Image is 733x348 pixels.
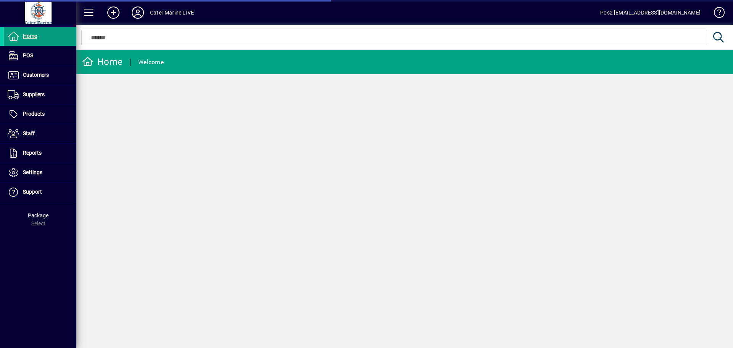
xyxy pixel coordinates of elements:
[708,2,723,26] a: Knowledge Base
[23,72,49,78] span: Customers
[138,56,164,68] div: Welcome
[23,111,45,117] span: Products
[4,85,76,104] a: Suppliers
[4,163,76,182] a: Settings
[4,183,76,202] a: Support
[23,189,42,195] span: Support
[23,52,33,58] span: POS
[4,46,76,65] a: POS
[4,124,76,143] a: Staff
[126,6,150,19] button: Profile
[23,33,37,39] span: Home
[23,150,42,156] span: Reports
[28,212,48,219] span: Package
[4,144,76,163] a: Reports
[23,91,45,97] span: Suppliers
[23,130,35,136] span: Staff
[600,6,701,19] div: Pos2 [EMAIL_ADDRESS][DOMAIN_NAME]
[101,6,126,19] button: Add
[4,66,76,85] a: Customers
[4,105,76,124] a: Products
[82,56,123,68] div: Home
[150,6,194,19] div: Cater Marine LIVE
[23,169,42,175] span: Settings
